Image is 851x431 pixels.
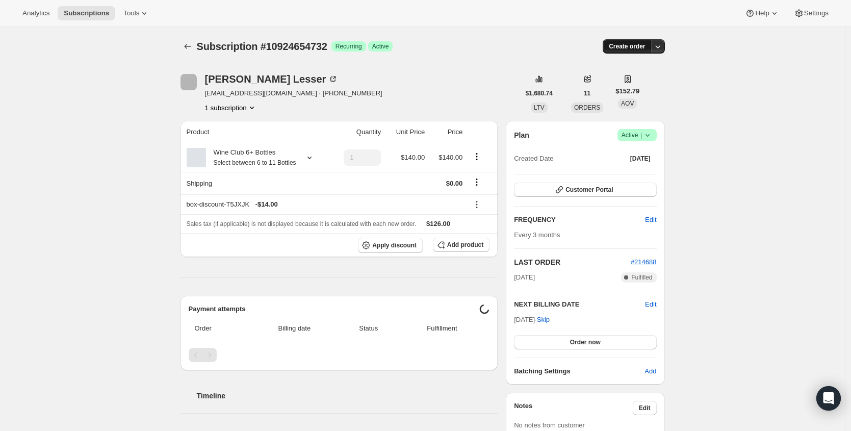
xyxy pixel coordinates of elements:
button: Subscriptions [180,39,195,54]
span: No notes from customer [514,421,585,429]
span: Created Date [514,154,553,164]
th: Order [189,317,250,340]
div: [PERSON_NAME] Lesser [205,74,339,84]
span: Add [644,366,656,376]
span: Help [755,9,769,17]
button: Analytics [16,6,56,20]
span: Recurring [336,42,362,50]
span: Subscriptions [64,9,109,17]
h2: FREQUENCY [514,215,645,225]
span: Edit [639,404,651,412]
span: Kimberly Lesser [180,74,197,90]
span: [DATE] · [514,316,550,323]
span: Every 3 months [514,231,560,239]
button: Help [739,6,785,20]
button: Tools [117,6,156,20]
div: box-discount-T5JXJK [187,199,463,210]
span: Subscription #10924654732 [197,41,327,52]
span: AOV [621,100,634,107]
span: Status [343,323,395,334]
span: 11 [584,89,590,97]
span: $140.00 [439,154,462,161]
button: Add [638,363,662,379]
span: Create order [609,42,645,50]
span: Sales tax (if applicable) is not displayed because it is calculated with each new order. [187,220,417,227]
h2: Timeline [197,391,498,401]
span: $152.79 [615,86,639,96]
span: $1,680.74 [526,89,553,97]
span: | [640,131,642,139]
span: ORDERS [574,104,600,111]
a: #214688 [631,258,657,266]
button: Edit [645,299,656,310]
span: Skip [537,315,550,325]
span: Billing date [252,323,337,334]
span: Tools [123,9,139,17]
span: $140.00 [401,154,425,161]
span: - $14.00 [255,199,278,210]
span: Add product [447,241,483,249]
button: Settings [788,6,835,20]
h6: Batching Settings [514,366,644,376]
span: Analytics [22,9,49,17]
th: Shipping [180,172,330,194]
span: Apply discount [372,241,417,249]
small: Select between 6 to 11 Bottles [214,159,296,166]
h2: NEXT BILLING DATE [514,299,645,310]
button: Shipping actions [469,176,485,188]
button: Create order [603,39,651,54]
span: [DATE] [630,155,651,163]
span: Active [622,130,653,140]
button: Customer Portal [514,183,656,197]
button: Product actions [205,103,257,113]
button: $1,680.74 [520,86,559,100]
h2: Payment attempts [189,304,480,314]
button: Apply discount [358,238,423,253]
button: Edit [633,401,657,415]
h2: Plan [514,130,529,140]
span: Active [372,42,389,50]
h3: Notes [514,401,633,415]
span: LTV [534,104,545,111]
span: [DATE] [514,272,535,283]
button: 11 [578,86,597,100]
button: Add product [433,238,489,252]
h2: LAST ORDER [514,257,631,267]
div: Open Intercom Messenger [816,386,841,411]
span: Order now [570,338,601,346]
span: Settings [804,9,829,17]
th: Price [428,121,466,143]
div: Wine Club 6+ Bottles [206,147,296,168]
span: $126.00 [426,220,450,227]
button: #214688 [631,257,657,267]
th: Product [180,121,330,143]
th: Quantity [329,121,384,143]
span: [EMAIL_ADDRESS][DOMAIN_NAME] · [PHONE_NUMBER] [205,88,382,98]
button: Skip [531,312,556,328]
span: Fulfilled [631,273,652,282]
nav: Pagination [189,348,490,362]
span: Edit [645,215,656,225]
button: Order now [514,335,656,349]
button: Subscriptions [58,6,115,20]
button: Product actions [469,151,485,162]
th: Unit Price [384,121,428,143]
span: Fulfillment [401,323,483,334]
button: Edit [639,212,662,228]
button: [DATE] [624,151,657,166]
span: Customer Portal [565,186,613,194]
span: $0.00 [446,180,463,187]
